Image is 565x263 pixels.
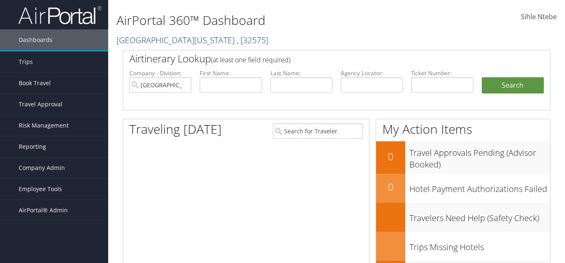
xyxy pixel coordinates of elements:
[376,150,405,164] h2: 0
[19,94,62,115] span: Travel Approval
[116,12,410,29] h1: AirPortal 360™ Dashboard
[19,200,68,221] span: AirPortal® Admin
[19,52,33,72] span: Trips
[129,120,222,138] h1: Traveling [DATE]
[521,4,557,30] a: Sihle Ntebe
[19,29,52,50] span: Dashboards
[19,179,62,199] span: Employee Tools
[411,69,473,77] label: Ticket Number:
[409,208,550,224] h3: Travelers Need Help (Safety Check)
[376,141,550,173] a: 0Travel Approvals Pending (Advisor Booked)
[19,136,46,157] span: Reporting
[270,69,332,77] label: Last Name:
[200,69,262,77] label: First Name:
[237,34,268,46] span: , [ 32575 ]
[409,179,550,195] h3: Hotel Payment Authorizations Failed
[19,157,65,178] span: Company Admin
[409,143,550,170] h3: Travel Approvals Pending (Advisor Booked)
[19,115,69,136] span: Risk Management
[129,69,191,77] label: Company - Division:
[18,5,102,25] img: airportal-logo.png
[521,12,557,21] span: Sihle Ntebe
[376,232,550,261] a: Trips Missing Hotels
[273,123,363,139] input: Search for Traveler
[129,52,508,66] h2: Airtinerary Lookup
[409,237,550,253] h3: Trips Missing Hotels
[211,55,290,64] span: (at least one field required)
[376,203,550,232] a: Travelers Need Help (Safety Check)
[482,77,544,94] button: Search
[116,34,268,46] a: [GEOGRAPHIC_DATA][US_STATE]
[376,180,405,194] h2: 0
[19,73,51,93] span: Book Travel
[341,69,403,77] label: Agency Locator:
[376,120,550,138] h1: My Action Items
[376,174,550,203] a: 0Hotel Payment Authorizations Failed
